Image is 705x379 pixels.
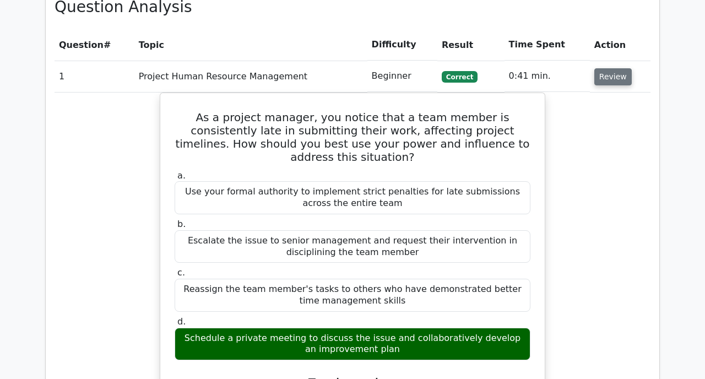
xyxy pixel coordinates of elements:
td: Beginner [367,61,437,92]
span: b. [177,219,186,229]
th: Time Spent [505,29,590,61]
button: Review [594,68,632,85]
th: Action [590,29,650,61]
div: Escalate the issue to senior management and request their intervention in disciplining the team m... [175,230,530,263]
div: Schedule a private meeting to discuss the issue and collaboratively develop an improvement plan [175,328,530,361]
th: Difficulty [367,29,437,61]
div: Use your formal authority to implement strict penalties for late submissions across the entire team [175,181,530,214]
th: Result [437,29,505,61]
span: a. [177,170,186,181]
td: 0:41 min. [505,61,590,92]
span: Question [59,40,104,50]
span: Correct [442,71,478,82]
th: # [55,29,134,61]
span: d. [177,316,186,327]
td: Project Human Resource Management [134,61,367,92]
div: Reassign the team member's tasks to others who have demonstrated better time management skills [175,279,530,312]
span: c. [177,267,185,278]
h5: As a project manager, you notice that a team member is consistently late in submitting their work... [173,111,532,164]
td: 1 [55,61,134,92]
th: Topic [134,29,367,61]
